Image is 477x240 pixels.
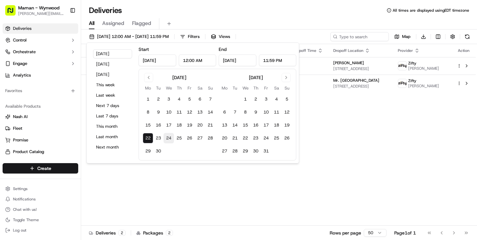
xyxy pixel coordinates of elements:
span: Chat with us! [13,207,37,212]
div: Deliveries [89,230,126,236]
button: 10 [261,107,271,117]
span: Mr. [GEOGRAPHIC_DATA] [333,78,379,83]
button: 19 [282,120,292,130]
span: All [89,19,94,27]
button: 13 [195,107,205,117]
button: 27 [219,146,230,156]
span: [STREET_ADDRESS] [333,84,387,89]
div: [DATE] [172,74,186,81]
span: Flagged [132,19,151,27]
a: Fleet [5,126,76,131]
a: Product Catalog [5,149,76,155]
button: Log out [3,226,78,235]
div: Page 1 of 1 [394,230,416,236]
th: Sunday [282,85,292,91]
img: zifty-logo-trans-sq.png [398,79,407,88]
button: Fleet [3,123,78,134]
button: 1 [143,94,153,104]
span: Pylon [65,161,79,166]
th: Monday [143,85,153,91]
span: Control [13,37,27,43]
button: Refresh [463,32,472,41]
button: Go to next month [282,73,291,82]
button: See all [101,83,118,91]
img: 1724597045416-56b7ee45-8013-43a0-a6f9-03cb97ddad50 [14,62,25,74]
span: Nash AI [13,114,28,120]
div: 2 [118,230,126,236]
div: Packages [136,230,173,236]
button: 17 [164,120,174,130]
button: Nash AI [3,112,78,122]
div: Favorites [3,86,78,96]
span: Orchestrate [13,49,36,55]
span: Knowledge Base [13,145,50,151]
button: 10 [164,107,174,117]
button: 13 [219,120,230,130]
button: 25 [174,133,184,143]
span: Map [402,34,410,40]
span: Deliveries [13,26,31,31]
span: Views [219,34,230,40]
button: 22 [240,133,251,143]
button: [DATE] [93,70,132,79]
span: Create [37,165,51,172]
button: Last month [93,132,132,141]
span: 9:30 AM [277,78,323,83]
button: Control [3,35,78,45]
button: [DATE] [93,49,132,58]
span: Notifications [13,197,36,202]
button: 23 [153,133,164,143]
button: 9 [153,107,164,117]
div: Past conversations [6,84,43,90]
button: 8 [143,107,153,117]
th: Saturday [195,85,205,91]
button: 28 [230,146,240,156]
label: Start [139,46,149,52]
span: Engage [13,61,27,66]
button: [DATE] [93,60,132,69]
button: 20 [195,120,205,130]
button: 24 [164,133,174,143]
button: 17 [261,120,271,130]
button: 3 [164,94,174,104]
button: 7 [230,107,240,117]
label: End [219,46,226,52]
div: Available Products [3,101,78,112]
div: We're available if you need us! [29,68,89,74]
div: Action [457,48,471,53]
button: 2 [153,94,164,104]
th: Sunday [205,85,215,91]
button: 6 [219,107,230,117]
button: Go to previous month [144,73,153,82]
button: Promise [3,135,78,145]
span: [PERSON_NAME] [408,83,439,89]
button: 22 [143,133,153,143]
div: Start new chat [29,62,106,68]
a: Analytics [3,70,78,80]
input: Type to search [330,32,389,41]
button: Last week [93,91,132,100]
button: Next month [93,143,132,152]
th: Saturday [271,85,282,91]
div: [DATE] [249,74,263,81]
button: 15 [143,120,153,130]
span: Klarizel Pensader [20,118,54,123]
button: 16 [251,120,261,130]
button: Toggle Theme [3,215,78,224]
input: Time [259,54,297,66]
input: Time [179,54,216,66]
span: [DATE] 12:00 AM - [DATE] 11:59 PM [97,34,169,40]
button: 4 [271,94,282,104]
span: [DATE] [277,66,323,71]
input: Got a question? Start typing here... [17,42,117,49]
button: 12 [184,107,195,117]
div: 💻 [55,146,60,151]
button: 26 [282,133,292,143]
button: Maman - Wynwood [18,5,59,11]
p: Welcome 👋 [6,26,118,36]
img: Klarizel Pensader [6,112,17,122]
button: 2 [251,94,261,104]
th: Friday [261,85,271,91]
span: [DATE] [58,118,72,123]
